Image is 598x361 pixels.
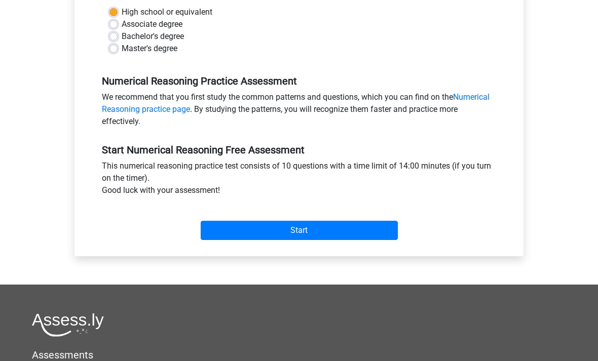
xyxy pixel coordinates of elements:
div: We recommend that you first study the common patterns and questions, which you can find on the . ... [94,91,504,132]
h5: Numerical Reasoning Practice Assessment [102,75,496,87]
img: Assessly logo [32,313,104,337]
label: Associate degree [122,18,182,30]
label: Master's degree [122,43,177,55]
div: This numerical reasoning practice test consists of 10 questions with a time limit of 14:00 minute... [94,160,504,200]
h5: Start Numerical Reasoning Free Assessment [102,144,496,156]
label: Bachelor's degree [122,30,184,43]
label: High school or equivalent [122,6,212,18]
h5: Assessments [32,349,566,361]
input: Start [201,221,398,240]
